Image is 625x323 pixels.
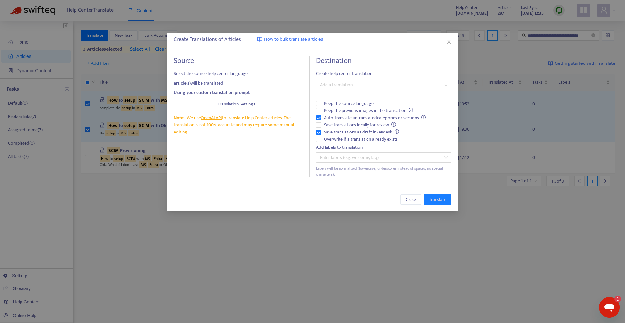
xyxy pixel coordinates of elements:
span: info-circle [421,115,426,119]
span: How to bulk translate articles [264,36,323,43]
button: Translate [424,194,451,205]
iframe: Number of unread messages [608,296,621,302]
h4: Source [174,56,299,65]
div: Using your custom translation prompt [174,89,299,96]
strong: article(s) [174,79,191,87]
span: Select the source help center language [174,70,299,77]
span: Save translations locally for review [321,121,398,129]
span: info-circle [409,108,413,112]
div: Labels will be normalized (lowercase, underscores instead of spaces, no special characters). [316,165,451,178]
span: Note: [174,114,184,121]
div: Create Translations of Articles [174,36,451,44]
button: Close [400,194,421,205]
div: will be translated [174,80,299,87]
span: info-circle [391,122,396,127]
img: image-link [257,37,262,42]
span: Keep the previous images in the translation [321,107,416,114]
span: info-circle [395,129,399,134]
span: Create help center translation [316,70,451,77]
a: How to bulk translate articles [257,36,323,43]
iframe: Button to launch messaging window, 1 unread message [599,297,620,318]
h4: Destination [316,56,451,65]
a: OpenAI API [201,114,222,121]
button: Translation Settings [174,99,299,109]
div: Add labels to translation [316,144,451,151]
span: Save translations as draft in Zendesk [321,129,402,136]
span: close [446,39,451,44]
span: Close [405,196,416,203]
span: Auto-translate untranslated categories or sections [321,114,428,121]
span: Keep the source language [321,100,376,107]
button: Close [445,38,452,45]
span: Translation Settings [218,101,255,108]
span: Overwrite if a translation already exists [321,136,400,143]
div: We use to translate Help Center articles. The translation is not 100% accurate and may require so... [174,114,299,136]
